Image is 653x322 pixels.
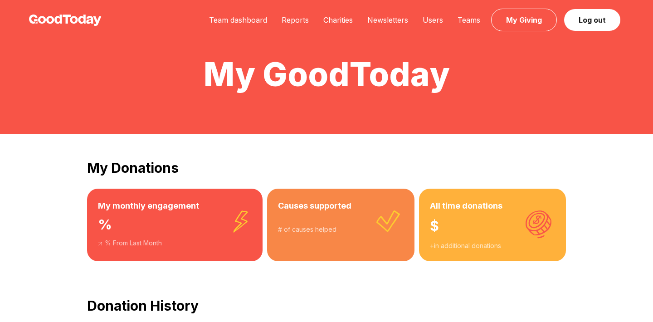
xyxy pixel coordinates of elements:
h3: All time donations [430,200,555,212]
h3: My monthly engagement [98,200,252,212]
h2: My Donations [87,160,566,176]
div: + in additional donations [430,241,555,250]
a: Charities [316,15,360,24]
div: % From Last Month [98,239,252,248]
div: $ [430,212,555,241]
a: Reports [274,15,316,24]
a: My Giving [491,9,557,31]
a: Team dashboard [202,15,274,24]
a: Users [415,15,450,24]
a: Teams [450,15,487,24]
div: % [98,212,252,239]
h3: Causes supported [278,200,404,212]
div: # of causes helped [278,225,404,234]
img: GoodToday [29,15,102,26]
a: Newsletters [360,15,415,24]
h2: Donation History [87,298,566,314]
a: Log out [564,9,620,31]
